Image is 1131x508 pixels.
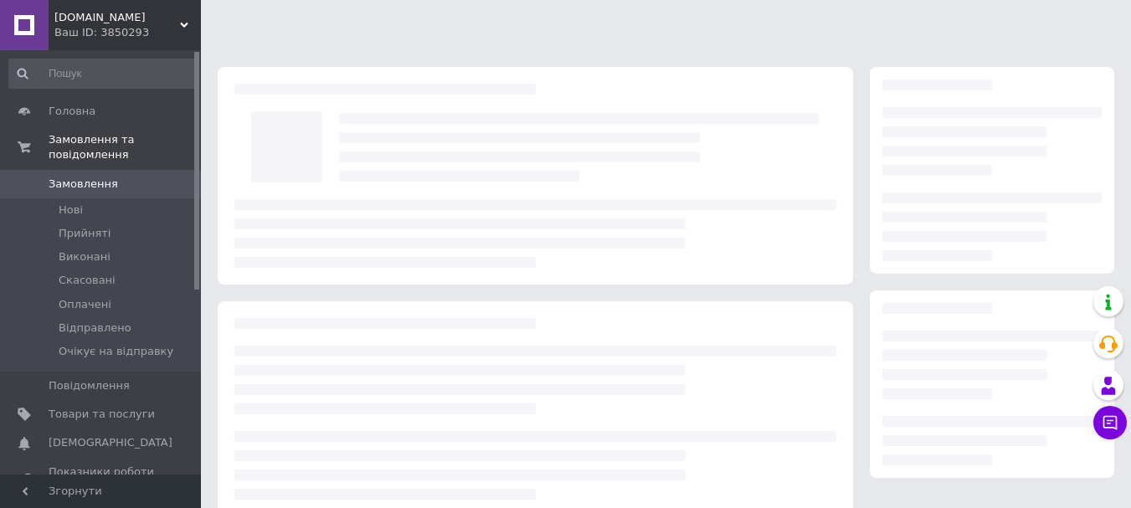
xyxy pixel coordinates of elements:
button: Чат з покупцем [1093,406,1127,439]
span: Оплачені [59,297,111,312]
span: Tech-No.Shop [54,10,180,25]
span: Відправлено [59,321,131,336]
span: Замовлення [49,177,118,192]
span: Скасовані [59,273,116,288]
span: Показники роботи компанії [49,464,155,495]
div: Ваш ID: 3850293 [54,25,201,40]
span: Повідомлення [49,378,130,393]
span: Головна [49,104,95,119]
input: Пошук [8,59,198,89]
span: [DEMOGRAPHIC_DATA] [49,435,172,450]
span: Прийняті [59,226,111,241]
span: Очікує на відправку [59,344,173,359]
span: Нові [59,203,83,218]
span: Товари та послуги [49,407,155,422]
span: Замовлення та повідомлення [49,132,201,162]
span: Виконані [59,249,111,264]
